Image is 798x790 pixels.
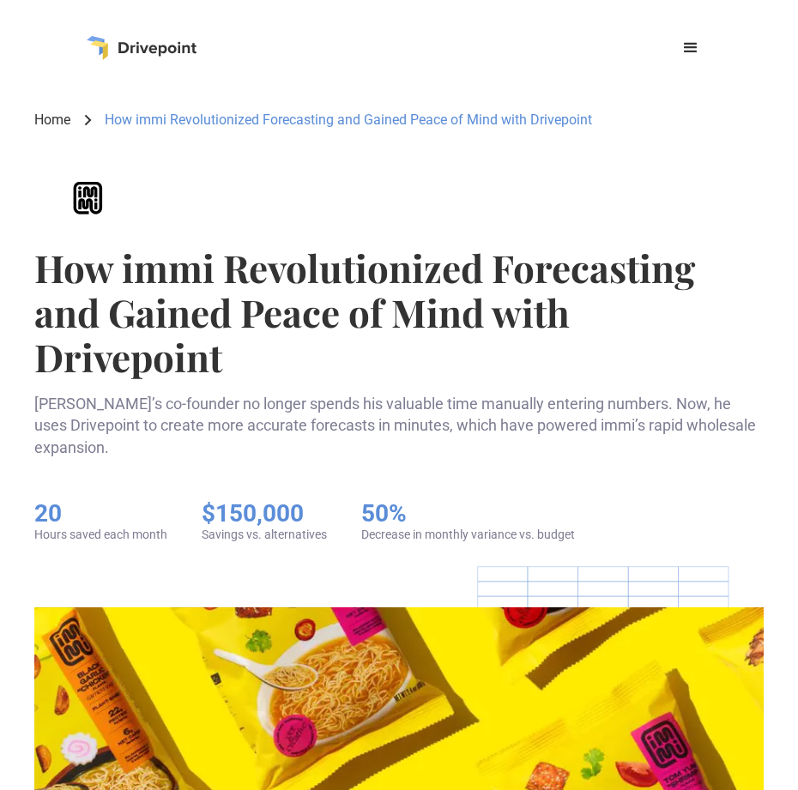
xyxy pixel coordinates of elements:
h5: 20 [34,499,167,528]
h1: How immi Revolutionized Forecasting and Gained Peace of Mind with Drivepoint [34,245,764,379]
div: menu [670,27,711,69]
div: How immi Revolutionized Forecasting and Gained Peace of Mind with Drivepoint [105,111,592,130]
a: home [87,36,196,60]
a: Home [34,111,70,130]
div: Decrease in monthly variance vs. budget [361,528,575,542]
p: [PERSON_NAME]’s co-founder no longer spends his valuable time manually entering numbers. Now, he ... [34,393,764,458]
h5: $150,000 [202,499,327,528]
div: Savings vs. alternatives [202,528,327,542]
h5: 50% [361,499,575,528]
div: Hours saved each month [34,528,167,542]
